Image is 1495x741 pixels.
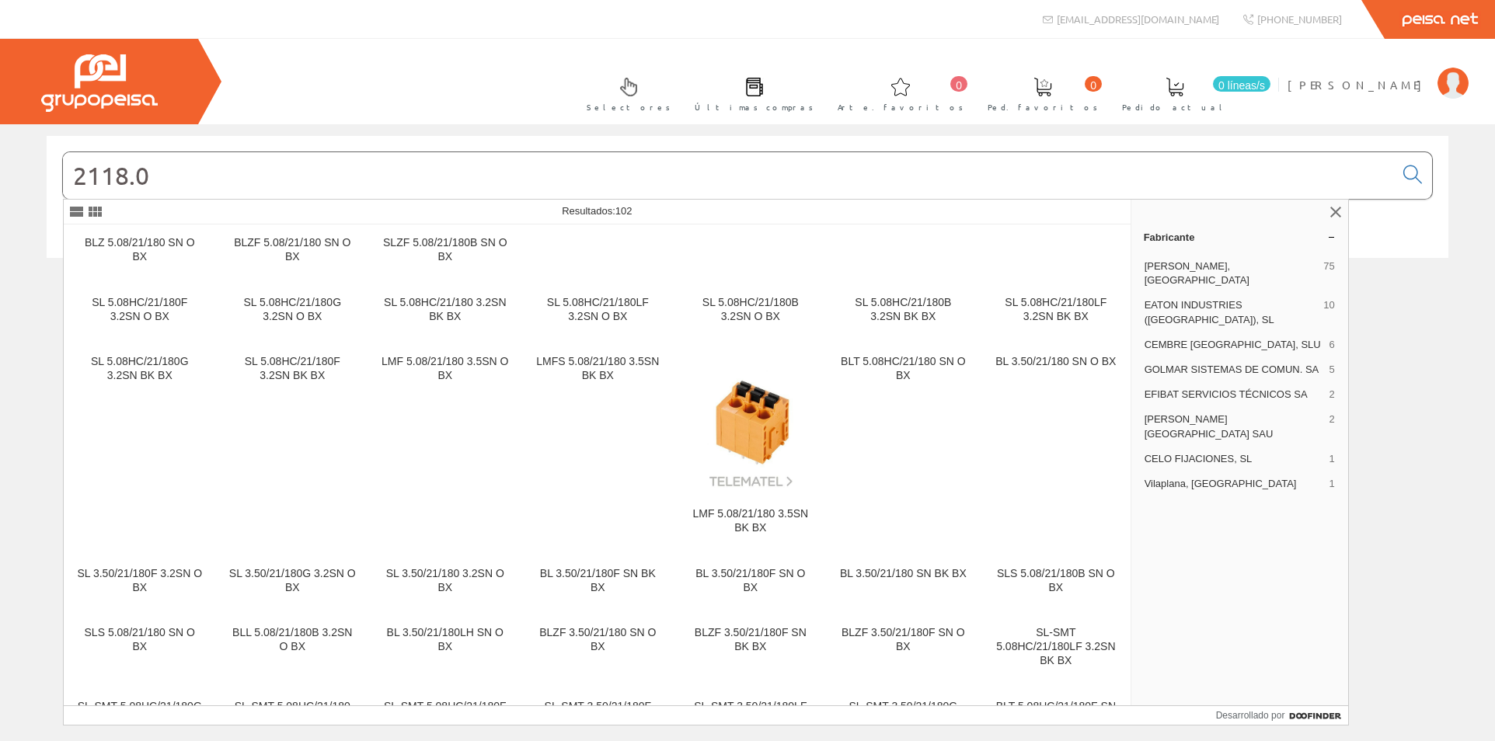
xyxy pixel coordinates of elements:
[1216,710,1285,721] font: Desarrollado por
[1145,299,1274,325] font: EATON INDUSTRIES ([GEOGRAPHIC_DATA]), SL
[1288,78,1430,92] font: [PERSON_NAME]
[1145,478,1297,489] font: Vilaplana, [GEOGRAPHIC_DATA]
[956,79,962,92] font: 0
[988,101,1098,113] font: Ped. favoritos
[245,355,340,381] font: SL 5.08HC/21/180F 3.2SN BK BX
[369,343,521,553] a: LMF 5.08/21/180 3.5SN O BX
[217,555,369,613] a: SL 3.50/21/180G 3.2SN O BX
[545,700,651,726] font: SL-SMT 3.50/21/180F 3.2SN BK BX
[1323,260,1334,272] font: 75
[828,284,980,342] a: SL 5.08HC/21/180B 3.2SN BK BX
[615,205,632,217] font: 102
[828,555,980,613] a: BL 3.50/21/180 SN BK BX
[587,101,671,113] font: Selectores
[539,626,656,652] font: BLZF 3.50/21/180 SN O BX
[229,567,356,593] font: SL 3.50/21/180G 3.2SN O BX
[232,626,352,652] font: BLL 5.08/21/180B 3.2SN O BX
[1145,388,1308,400] font: EFIBAT SERVICIOS TÉCNICOS SA
[1145,413,1274,439] font: [PERSON_NAME][GEOGRAPHIC_DATA] SAU
[384,700,507,726] font: SL-SMT 5.08HC/21/180F 3.2SN BK BX
[842,626,965,652] font: BLZF 3.50/21/180F SN O BX
[1329,478,1334,489] font: 1
[522,555,674,613] a: BL 3.50/21/180F SN BK BX
[980,284,1132,342] a: SL 5.08HC/21/180LF 3.2SN BK BX
[217,343,369,553] a: SL 5.08HC/21/180F 3.2SN BK BX
[235,700,350,726] font: SL-SMT 5.08HC/21/180 3.2SN BK BX
[64,555,216,613] a: SL 3.50/21/180F 3.2SN O BX
[77,567,202,593] font: SL 3.50/21/180F 3.2SN O BX
[849,700,957,726] font: SL-SMT 3.50/21/180G 3.2SN BK BX
[536,355,659,381] font: LMFS 5.08/21/180 3.5SN BK BX
[92,296,187,322] font: SL 5.08HC/21/180F 3.2SN O BX
[217,614,369,686] a: BLL 5.08/21/180B 3.2SN O BX
[1329,339,1334,350] font: 6
[522,343,674,553] a: LMFS 5.08/21/180 3.5SN BK BX
[369,555,521,613] a: SL 3.50/21/180 3.2SN O BX
[840,567,967,579] font: BL 3.50/21/180 SN BK BX
[996,700,1116,726] font: BLT 5.08HC/21/180F SN O BX
[1145,364,1319,375] font: GOLMAR SISTEMAS DE COMUN. SA
[674,284,827,342] a: SL 5.08HC/21/180B 3.2SN O BX
[1323,299,1334,311] font: 10
[234,236,350,263] font: BLZF 5.08/21/180 SN O BX
[91,355,189,381] font: SL 5.08HC/21/180G 3.2SN BK BX
[547,296,649,322] font: SL 5.08HC/21/180LF 3.2SN O BX
[369,614,521,686] a: BL 3.50/21/180LH SN O BX
[1288,64,1469,79] a: [PERSON_NAME]
[1329,364,1334,375] font: 5
[384,296,506,322] font: SL 5.08HC/21/180 3.2SN BK BX
[243,296,341,322] font: SL 5.08HC/21/180G 3.2SN O BX
[1216,706,1348,725] a: Desarrollado por
[217,284,369,342] a: SL 5.08HC/21/180G 3.2SN O BX
[702,296,799,322] font: SL 5.08HC/21/180B 3.2SN O BX
[1131,224,1348,249] a: Fabricante
[828,614,980,686] a: BLZF 3.50/21/180F SN O BX
[522,614,674,686] a: BLZF 3.50/21/180 SN O BX
[85,626,195,652] font: SLS 5.08/21/180 SN O BX
[540,567,656,593] font: BL 3.50/21/180F SN BK BX
[369,284,521,342] a: SL 5.08HC/21/180 3.2SN BK BX
[1329,388,1334,400] font: 2
[571,64,678,121] a: Selectores
[1145,260,1249,286] font: [PERSON_NAME], [GEOGRAPHIC_DATA]
[674,614,827,686] a: BLZF 3.50/21/180F SN BK BX
[1145,339,1321,350] font: CEMBRE [GEOGRAPHIC_DATA], SLU
[695,626,807,652] font: BLZF 3.50/21/180F SN BK BX
[855,296,951,322] font: SL 5.08HC/21/180B 3.2SN BK BX
[841,355,966,381] font: BLT 5.08HC/21/180 SN O BX
[995,355,1116,367] font: BL 3.50/21/180 SN O BX
[1329,413,1334,425] font: 2
[64,343,216,553] a: SL 5.08HC/21/180G 3.2SN BK BX
[1005,296,1106,322] font: SL 5.08HC/21/180LF 3.2SN BK BX
[1090,79,1096,92] font: 0
[694,700,807,726] font: SL-SMT 3.50/21/180LF 3.2SN BK BX
[695,101,814,113] font: Últimas compras
[1145,453,1253,464] font: CELO FIJACIONES, SL
[383,236,507,263] font: SLZF 5.08/21/180B SN O BX
[828,343,980,553] a: BLT 5.08HC/21/180 SN O BX
[1257,12,1342,26] font: [PHONE_NUMBER]
[1144,231,1195,243] font: Fabricante
[1329,453,1334,464] font: 1
[78,700,202,726] font: SL-SMT 5.08HC/21/180G 3.2SN BK BX
[997,567,1115,593] font: SLS 5.08/21/180B SN O BX
[980,555,1132,613] a: SLS 5.08/21/180B SN O BX
[41,54,158,112] img: Grupo Peisa
[63,152,1394,199] input: Buscar...
[382,355,508,381] font: LMF 5.08/21/180 3.5SN O BX
[386,567,504,593] font: SL 3.50/21/180 3.2SN O BX
[692,507,808,534] font: LMF 5.08/21/180 3.5SN BK BX
[64,284,216,342] a: SL 5.08HC/21/180F 3.2SN O BX
[85,236,195,263] font: BLZ 5.08/21/180 SN O BX
[679,64,821,121] a: Últimas compras
[64,614,216,686] a: SLS 5.08/21/180 SN O BX
[687,362,814,489] img: LMF 5.08/21/180 3.5SN BK BX
[674,555,827,613] a: BL 3.50/21/180F SN O BX
[996,626,1115,666] font: SL-SMT 5.08HC/21/180LF 3.2SN BK BX
[980,343,1132,553] a: BL 3.50/21/180 SN O BX
[1122,101,1228,113] font: Pedido actual
[674,343,827,553] a: LMF 5.08/21/180 3.5SN BK BX LMF 5.08/21/180 3.5SN BK BX
[838,101,964,113] font: Arte. favoritos
[980,614,1132,686] a: SL-SMT 5.08HC/21/180LF 3.2SN BK BX
[695,567,805,593] font: BL 3.50/21/180F SN O BX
